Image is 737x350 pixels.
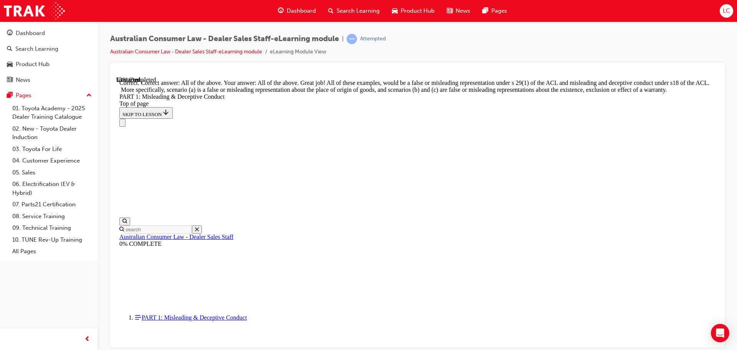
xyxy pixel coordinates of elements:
[9,103,95,123] a: 01. Toyota Academy - 2025 Dealer Training Catalogue
[3,88,95,103] button: Pages
[7,46,12,53] span: search-icon
[491,7,507,15] span: Pages
[16,76,30,85] div: News
[322,3,386,19] a: search-iconSearch Learning
[3,42,95,56] a: Search Learning
[386,3,441,19] a: car-iconProduct Hub
[110,35,339,43] span: Australian Consumer Law - Dealer Sales Staff-eLearning module
[272,3,322,19] a: guage-iconDashboard
[401,7,435,15] span: Product Hub
[9,199,95,211] a: 07. Parts21 Certification
[456,7,470,15] span: News
[3,31,56,42] button: SKIP TO LESSON
[278,6,284,16] span: guage-icon
[3,57,95,71] a: Product Hub
[441,3,476,19] a: news-iconNews
[483,6,488,16] span: pages-icon
[9,234,95,246] a: 10. TUNE Rev-Up Training
[328,6,334,16] span: search-icon
[9,178,95,199] a: 06. Electrification (EV & Hybrid)
[9,155,95,167] a: 04. Customer Experience
[3,3,599,17] div: Correct. Correct answer: All of the above. Your answer: All of the above. Great job! All of these...
[3,26,95,40] a: Dashboard
[9,222,95,234] a: 09. Technical Training
[4,2,65,20] img: Trak
[447,6,453,16] span: news-icon
[3,25,95,88] button: DashboardSearch LearningProduct HubNews
[3,157,117,164] a: Australian Consumer Law - Dealer Sales Staff
[3,164,599,171] div: 0% COMPLETE
[711,324,729,342] div: Open Intercom Messenger
[360,35,386,43] div: Attempted
[287,7,316,15] span: Dashboard
[9,245,95,257] a: All Pages
[723,7,730,15] span: LC
[3,141,14,149] button: Open search menu
[9,167,95,179] a: 05. Sales
[3,17,599,24] div: PART 1: Misleading & Deceptive Conduct
[16,91,31,100] div: Pages
[15,45,58,53] div: Search Learning
[76,149,86,157] button: Close search menu
[9,211,95,222] a: 08. Service Training
[7,30,13,37] span: guage-icon
[3,24,599,31] div: Top of page
[84,335,90,344] span: prev-icon
[6,35,53,41] span: SKIP TO LESSON
[7,77,13,84] span: news-icon
[8,149,76,157] input: Search
[270,48,326,56] li: eLearning Module View
[16,29,45,38] div: Dashboard
[16,60,50,69] div: Product Hub
[3,73,95,87] a: News
[342,35,344,43] span: |
[337,7,380,15] span: Search Learning
[7,61,13,68] span: car-icon
[9,143,95,155] a: 03. Toyota For Life
[476,3,513,19] a: pages-iconPages
[9,123,95,143] a: 02. New - Toyota Dealer Induction
[347,34,357,44] span: learningRecordVerb_ATTEMPT-icon
[720,4,733,18] button: LC
[86,91,92,101] span: up-icon
[392,6,398,16] span: car-icon
[3,42,9,50] button: Close navigation menu
[7,92,13,99] span: pages-icon
[110,48,262,55] a: Australian Consumer Law - Dealer Sales Staff-eLearning module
